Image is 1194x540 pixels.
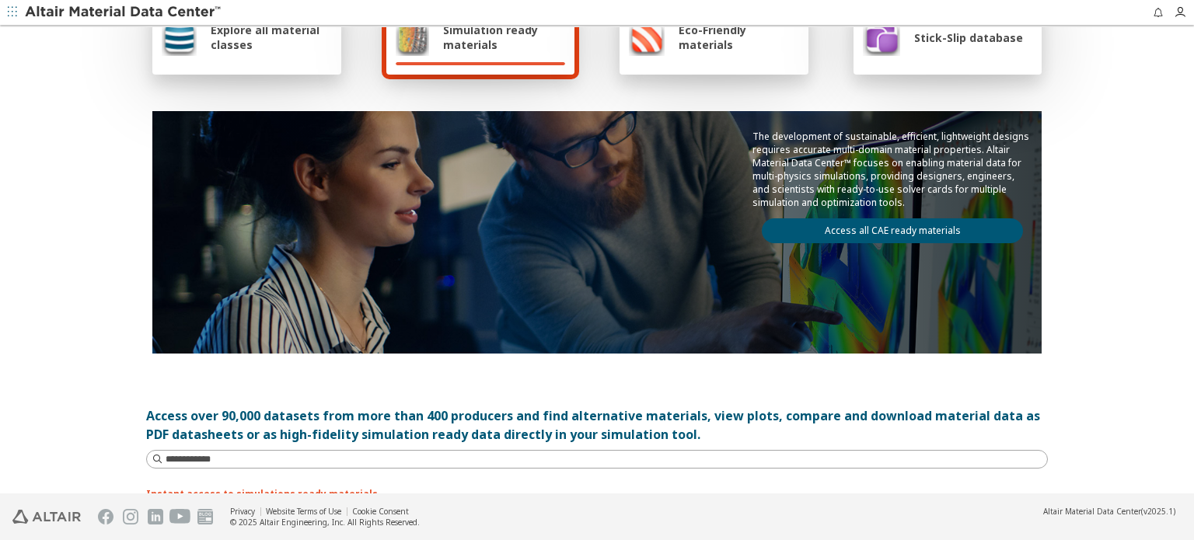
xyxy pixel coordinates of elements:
[1043,506,1141,517] span: Altair Material Data Center
[352,506,409,517] a: Cookie Consent
[146,487,1048,500] p: Instant access to simulations ready materials
[12,510,81,524] img: Altair Engineering
[443,23,565,52] span: Simulation ready materials
[230,517,420,528] div: © 2025 Altair Engineering, Inc. All Rights Reserved.
[914,30,1023,45] span: Stick-Slip database
[146,406,1048,444] div: Access over 90,000 datasets from more than 400 producers and find alternative materials, view plo...
[230,506,255,517] a: Privacy
[679,23,798,52] span: Eco-Friendly materials
[629,19,665,56] img: Eco-Friendly materials
[396,19,429,56] img: Simulation ready materials
[863,19,900,56] img: Stick-Slip database
[25,5,223,20] img: Altair Material Data Center
[762,218,1023,243] a: Access all CAE ready materials
[752,130,1032,209] p: The development of sustainable, efficient, lightweight designs requires accurate multi-domain mat...
[1043,506,1175,517] div: (v2025.1)
[211,23,332,52] span: Explore all material classes
[266,506,341,517] a: Website Terms of Use
[162,19,197,56] img: Explore all material classes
